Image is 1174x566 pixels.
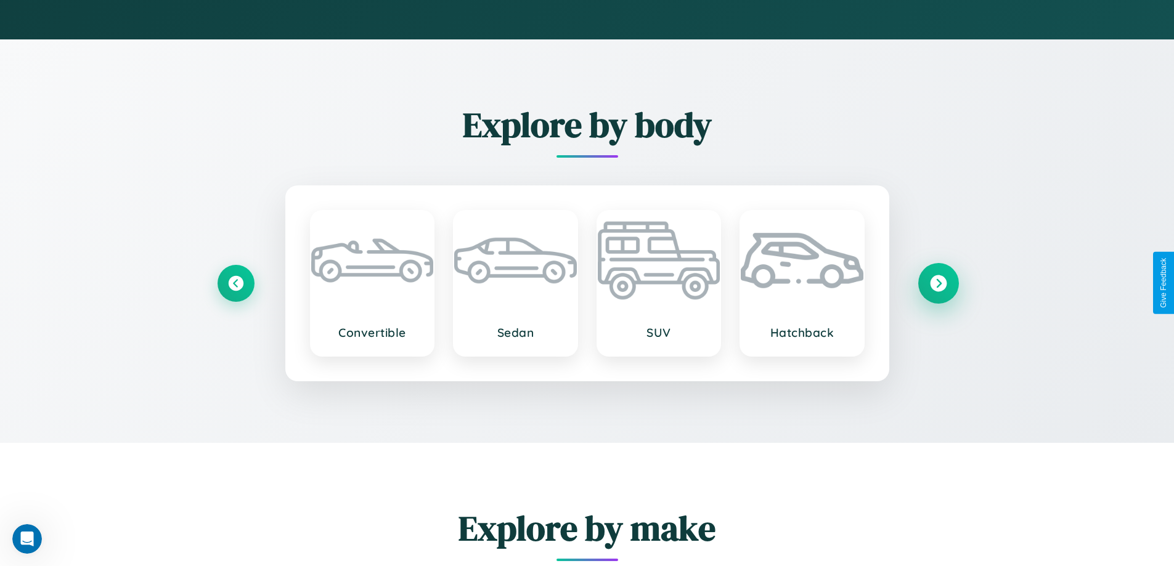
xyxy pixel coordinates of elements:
[324,325,422,340] h3: Convertible
[218,101,957,148] h2: Explore by body
[1159,258,1168,308] div: Give Feedback
[610,325,708,340] h3: SUV
[753,325,851,340] h3: Hatchback
[218,504,957,552] h2: Explore by make
[12,524,42,554] iframe: Intercom live chat
[467,325,565,340] h3: Sedan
